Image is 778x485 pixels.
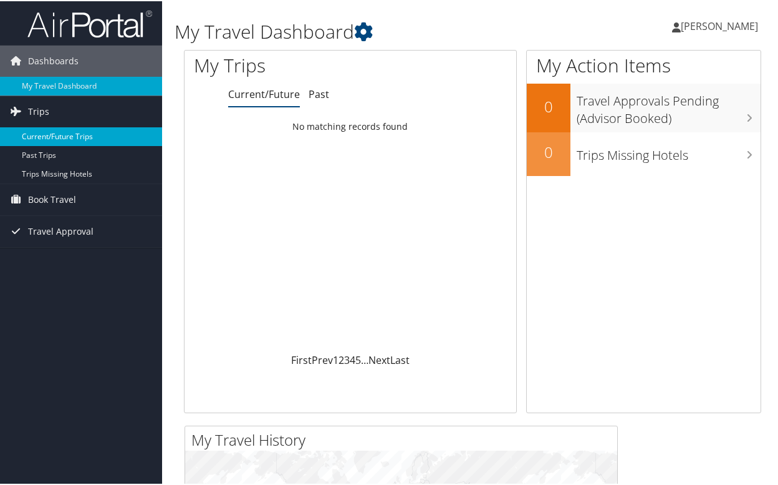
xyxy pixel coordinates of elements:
[339,352,344,366] a: 2
[527,82,761,130] a: 0Travel Approvals Pending (Advisor Booked)
[27,8,152,37] img: airportal-logo.png
[361,352,368,366] span: …
[344,352,350,366] a: 3
[28,44,79,76] span: Dashboards
[291,352,312,366] a: First
[28,183,76,214] span: Book Travel
[350,352,355,366] a: 4
[527,131,761,175] a: 0Trips Missing Hotels
[228,86,300,100] a: Current/Future
[527,95,570,116] h2: 0
[681,18,758,32] span: [PERSON_NAME]
[194,51,368,77] h1: My Trips
[175,17,572,44] h1: My Travel Dashboard
[191,428,617,449] h2: My Travel History
[309,86,329,100] a: Past
[527,140,570,162] h2: 0
[333,352,339,366] a: 1
[312,352,333,366] a: Prev
[368,352,390,366] a: Next
[390,352,410,366] a: Last
[577,85,761,126] h3: Travel Approvals Pending (Advisor Booked)
[577,139,761,163] h3: Trips Missing Hotels
[28,215,94,246] span: Travel Approval
[527,51,761,77] h1: My Action Items
[355,352,361,366] a: 5
[672,6,771,44] a: [PERSON_NAME]
[185,114,516,137] td: No matching records found
[28,95,49,126] span: Trips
